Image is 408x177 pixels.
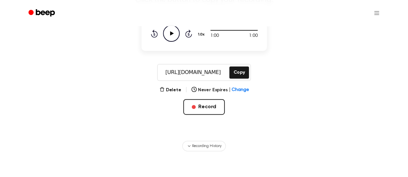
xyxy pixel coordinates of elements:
[232,87,249,94] span: Change
[24,7,61,20] a: Beep
[197,29,207,40] button: 1.0x
[369,5,384,21] button: Open menu
[249,33,257,39] span: 1:00
[191,87,249,94] button: Never Expires|Change
[185,86,188,94] span: |
[159,87,181,94] button: Delete
[229,66,249,79] button: Copy
[229,87,230,94] span: |
[192,143,221,149] span: Recording History
[210,33,219,39] span: 1:00
[182,141,225,151] button: Recording History
[183,99,225,115] button: Record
